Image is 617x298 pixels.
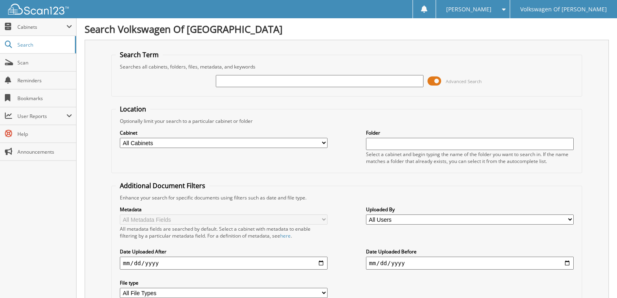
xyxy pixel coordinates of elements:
[366,206,574,213] label: Uploaded By
[120,279,328,286] label: File type
[116,194,578,201] div: Enhance your search for specific documents using filters such as date and file type.
[116,181,209,190] legend: Additional Document Filters
[17,113,66,120] span: User Reports
[280,232,291,239] a: here
[120,206,328,213] label: Metadata
[116,50,163,59] legend: Search Term
[120,129,328,136] label: Cabinet
[17,59,72,66] span: Scan
[116,118,578,124] div: Optionally limit your search to a particular cabinet or folder
[120,248,328,255] label: Date Uploaded After
[446,7,491,12] span: [PERSON_NAME]
[120,257,328,270] input: start
[116,63,578,70] div: Searches all cabinets, folders, files, metadata, and keywords
[17,77,72,84] span: Reminders
[366,257,574,270] input: end
[366,129,574,136] label: Folder
[17,41,71,48] span: Search
[366,248,574,255] label: Date Uploaded Before
[17,148,72,155] span: Announcements
[17,95,72,102] span: Bookmarks
[120,225,328,239] div: All metadata fields are searched by default. Select a cabinet with metadata to enable filtering b...
[116,105,150,114] legend: Location
[8,4,69,15] img: scan123-logo-white.svg
[366,151,574,165] div: Select a cabinet and begin typing the name of the folder you want to search in. If the name match...
[85,22,609,36] h1: Search Volkswagen Of [GEOGRAPHIC_DATA]
[520,7,607,12] span: Volkswagen Of [PERSON_NAME]
[17,24,66,30] span: Cabinets
[446,78,482,84] span: Advanced Search
[17,131,72,137] span: Help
